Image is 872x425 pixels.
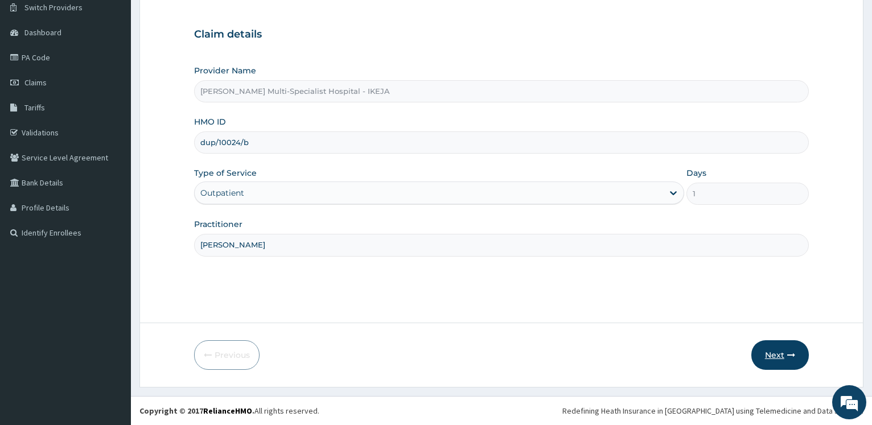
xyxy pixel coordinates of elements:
[194,28,809,41] h3: Claim details
[131,396,872,425] footer: All rights reserved.
[194,65,256,76] label: Provider Name
[66,135,157,250] span: We're online!
[194,234,809,256] input: Enter Name
[21,57,46,85] img: d_794563401_company_1708531726252_794563401
[139,406,254,416] strong: Copyright © 2017 .
[200,187,244,199] div: Outpatient
[194,340,260,370] button: Previous
[194,131,809,154] input: Enter HMO ID
[686,167,706,179] label: Days
[751,340,809,370] button: Next
[6,295,217,335] textarea: Type your message and hit 'Enter'
[194,218,242,230] label: Practitioner
[203,406,252,416] a: RelianceHMO
[187,6,214,33] div: Minimize live chat window
[194,116,226,127] label: HMO ID
[59,64,191,79] div: Chat with us now
[24,27,61,38] span: Dashboard
[24,102,45,113] span: Tariffs
[24,2,83,13] span: Switch Providers
[24,77,47,88] span: Claims
[562,405,863,416] div: Redefining Heath Insurance in [GEOGRAPHIC_DATA] using Telemedicine and Data Science!
[194,167,257,179] label: Type of Service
